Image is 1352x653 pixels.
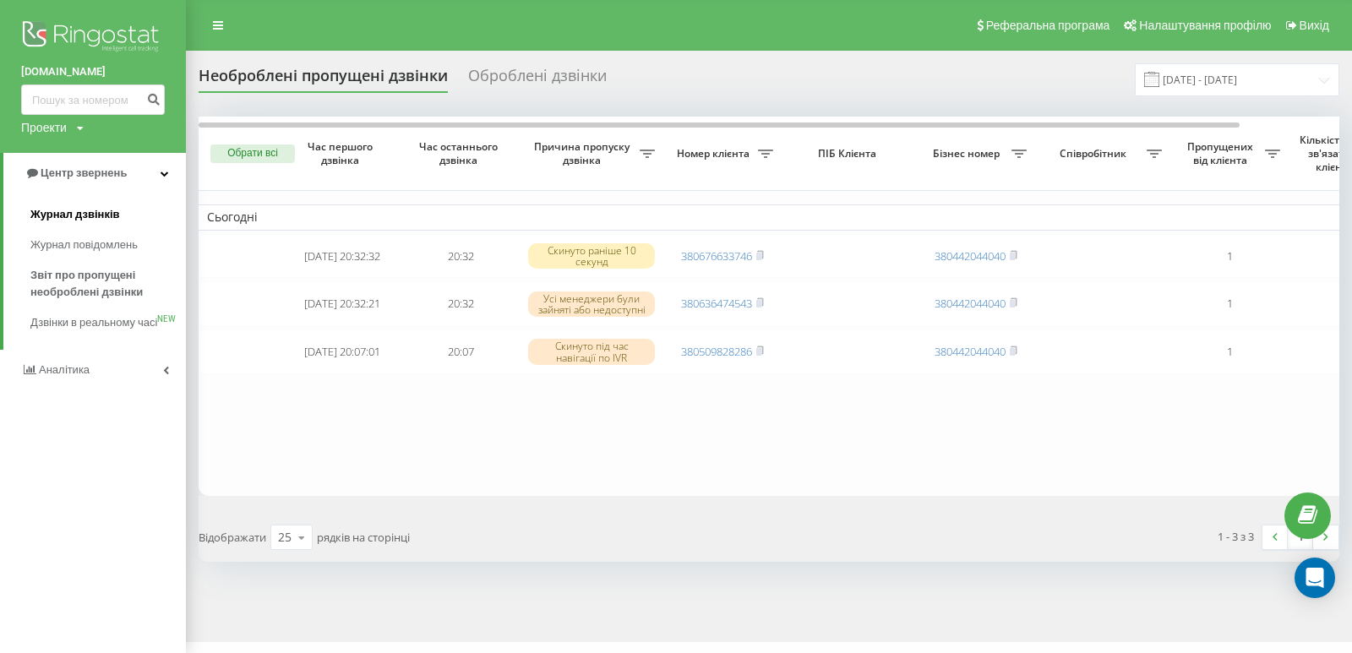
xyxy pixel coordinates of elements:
[935,344,1006,359] a: 380442044040
[1170,281,1289,326] td: 1
[796,147,902,161] span: ПІБ Клієнта
[401,234,520,279] td: 20:32
[283,281,401,326] td: [DATE] 20:32:21
[681,296,752,311] a: 380636474543
[199,530,266,545] span: Відображати
[21,63,165,80] a: [DOMAIN_NAME]
[1218,528,1254,545] div: 1 - 3 з 3
[415,140,506,166] span: Час останнього дзвінка
[317,530,410,545] span: рядків на сторінці
[528,339,655,364] div: Скинуто під час навігації по IVR
[1295,558,1335,598] div: Open Intercom Messenger
[935,248,1006,264] a: 380442044040
[528,291,655,317] div: Усі менеджери були зайняті або недоступні
[21,119,67,136] div: Проекти
[3,153,186,193] a: Центр звернень
[528,243,655,269] div: Скинуто раніше 10 секунд
[1170,234,1289,279] td: 1
[468,67,607,93] div: Оброблені дзвінки
[1139,19,1271,32] span: Налаштування профілю
[297,140,388,166] span: Час першого дзвінка
[30,307,186,338] a: Дзвінки в реальному часіNEW
[199,67,448,93] div: Необроблені пропущені дзвінки
[528,140,640,166] span: Причина пропуску дзвінка
[672,147,758,161] span: Номер клієнта
[21,84,165,115] input: Пошук за номером
[30,237,138,253] span: Журнал повідомлень
[986,19,1110,32] span: Реферальна програма
[935,296,1006,311] a: 380442044040
[401,281,520,326] td: 20:32
[30,206,120,223] span: Журнал дзвінків
[41,166,127,179] span: Центр звернень
[401,329,520,374] td: 20:07
[30,230,186,260] a: Журнал повідомлень
[278,529,292,546] div: 25
[30,199,186,230] a: Журнал дзвінків
[283,234,401,279] td: [DATE] 20:32:32
[30,267,177,301] span: Звіт про пропущені необроблені дзвінки
[39,363,90,376] span: Аналiтика
[681,344,752,359] a: 380509828286
[30,314,157,331] span: Дзвінки в реальному часі
[21,17,165,59] img: Ringostat logo
[1179,140,1265,166] span: Пропущених від клієнта
[283,329,401,374] td: [DATE] 20:07:01
[1044,147,1147,161] span: Співробітник
[1170,329,1289,374] td: 1
[1300,19,1329,32] span: Вихід
[925,147,1011,161] span: Бізнес номер
[210,144,295,163] button: Обрати всі
[30,260,186,307] a: Звіт про пропущені необроблені дзвінки
[681,248,752,264] a: 380676633746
